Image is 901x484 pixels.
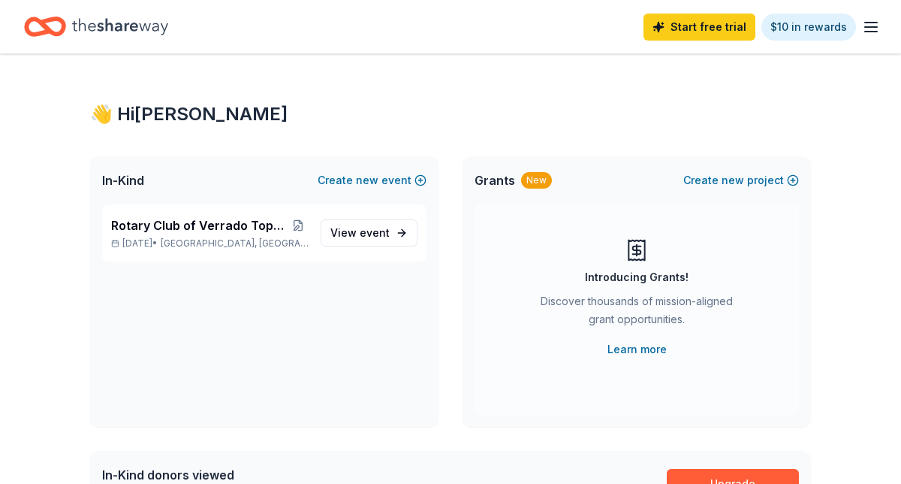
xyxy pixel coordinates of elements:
a: View event [321,219,417,247]
span: event [360,226,390,239]
span: Grants [475,171,515,189]
button: Createnewproject [683,171,799,189]
a: Learn more [607,340,667,358]
span: Rotary Club of Verrado TopGolf Fundraiser [111,216,288,234]
button: Createnewevent [318,171,426,189]
span: View [330,224,390,242]
div: Discover thousands of mission-aligned grant opportunities. [535,292,739,334]
span: new [356,171,378,189]
a: $10 in rewards [761,14,856,41]
a: Home [24,9,168,44]
p: [DATE] • [111,237,309,250]
div: 👋 Hi [PERSON_NAME] [90,102,811,126]
span: [GEOGRAPHIC_DATA], [GEOGRAPHIC_DATA] [161,237,309,250]
div: In-Kind donors viewed [102,466,408,484]
div: New [521,172,552,189]
a: Start free trial [643,14,755,41]
span: new [722,171,744,189]
span: In-Kind [102,171,144,189]
div: Introducing Grants! [585,268,689,286]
